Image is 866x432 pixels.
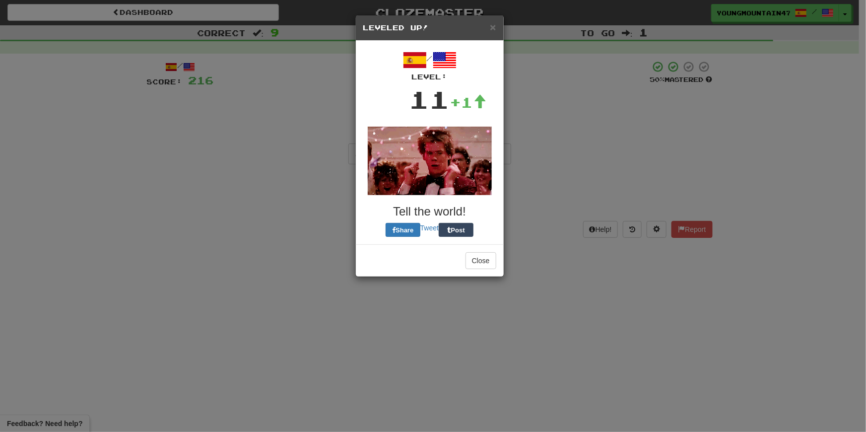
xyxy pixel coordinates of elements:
[363,205,496,218] h3: Tell the world!
[368,127,492,195] img: kevin-bacon-45c228efc3db0f333faed3a78f19b6d7c867765aaadacaa7c55ae667c030a76f.gif
[363,48,496,82] div: /
[490,21,496,33] span: ×
[439,223,473,237] button: Post
[490,22,496,32] button: Close
[466,252,496,269] button: Close
[363,23,496,33] h5: Leveled Up!
[363,72,496,82] div: Level:
[450,92,487,112] div: +1
[409,82,450,117] div: 11
[420,224,439,232] a: Tweet
[386,223,420,237] button: Share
